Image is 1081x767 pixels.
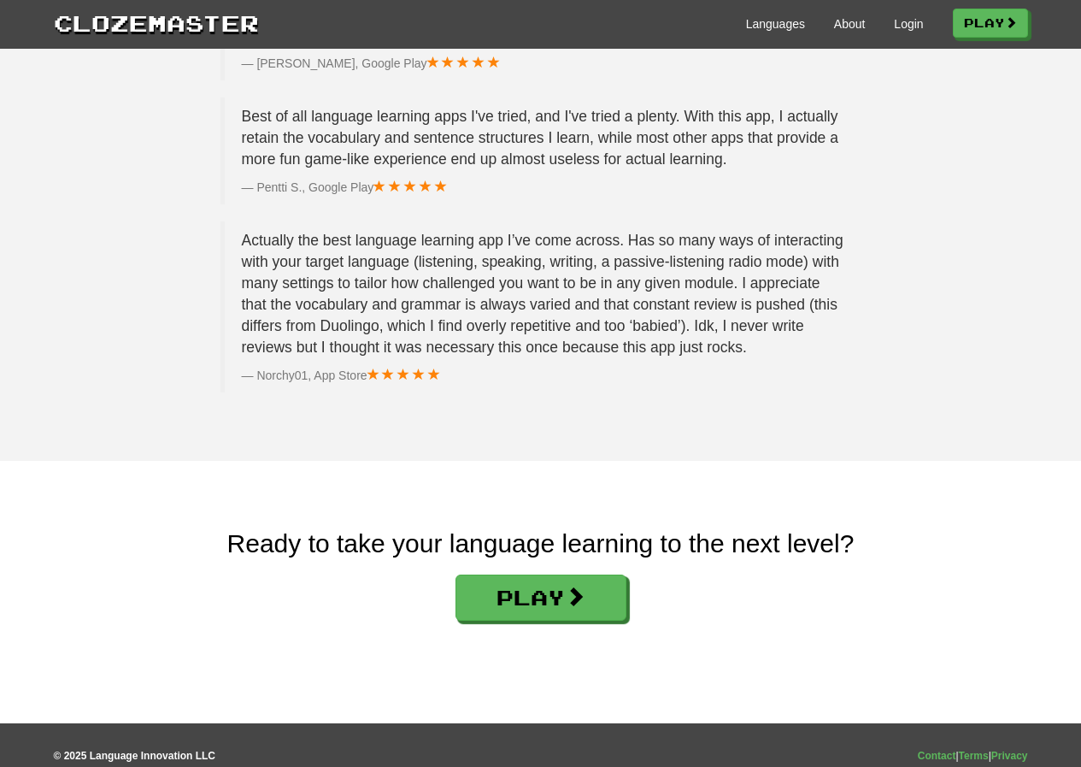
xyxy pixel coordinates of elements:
[242,367,844,384] footer: Norchy01, App Store
[746,15,805,32] a: Languages
[953,9,1028,38] a: Play
[455,575,626,621] a: Play
[242,179,844,196] footer: Pentti S., Google Play
[918,749,1028,764] div: | |
[959,750,989,762] a: Terms
[242,55,844,72] footer: [PERSON_NAME], Google Play
[918,750,956,762] a: Contact
[13,529,1068,558] h2: Ready to take your language learning to the next level?
[242,230,844,358] p: Actually the best language learning app I’ve come across. Has so many ways of interacting with yo...
[991,750,1028,762] a: Privacy
[834,15,866,32] a: About
[242,106,844,170] p: Best of all language learning apps I've tried, and I've tried a plenty. With this app, I actually...
[54,7,259,38] a: Clozemaster
[894,15,923,32] a: Login
[54,750,216,762] strong: © 2025 Language Innovation LLC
